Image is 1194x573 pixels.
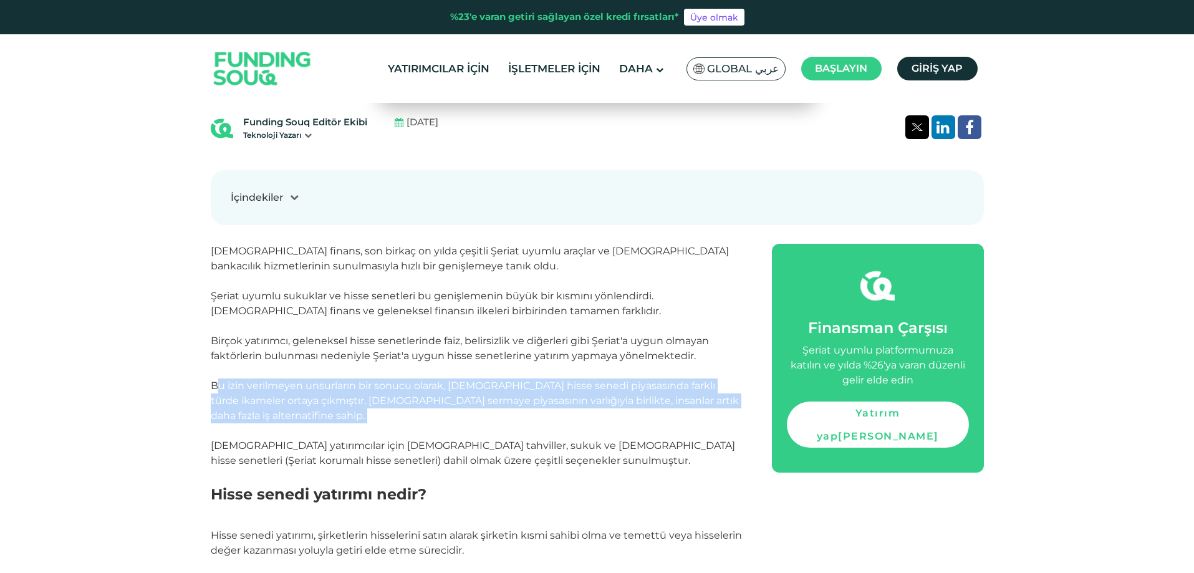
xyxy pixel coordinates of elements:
[211,485,426,503] font: Hisse senedi yatırımı nedir?
[815,62,867,74] font: Başlayın
[211,117,233,140] img: Blog Yazarı
[388,62,489,75] font: Yatırımcılar İçin
[860,269,895,303] img: fsicon
[211,245,729,272] font: [DEMOGRAPHIC_DATA] finans, son birkaç on yılda çeşitli Şeriat uyumlu araçlar ve [DEMOGRAPHIC_DATA...
[912,123,923,131] img: Twitter
[787,402,969,448] a: Yatırım yap[PERSON_NAME]
[508,62,600,75] font: İşletmeler İçin
[211,335,709,362] font: Birçok yatırımcı, geleneksel hisse senetlerinde faiz, belirsizlik ve diğerleri gibi Şeriat'a uygu...
[505,59,604,79] a: İşletmeler İçin
[690,12,738,23] font: Üye olmak
[407,116,438,128] font: [DATE]
[450,11,679,22] font: %23'e varan getiri sağlayan özel kredi fırsatları*
[243,116,367,128] font: Funding Souq Editör Ekibi
[897,57,978,80] a: Giriş yap
[693,64,705,74] img: Güney Afrika Bayrağı
[201,37,324,100] img: Logo
[808,319,948,337] font: Finansman Çarşısı
[211,529,742,556] font: Hisse senedi yatırımı, şirketlerin hisselerini satın alarak şirketin kısmi sahibi olma ve temettü...
[231,191,284,203] font: İçindekiler
[791,344,965,386] font: Şeriat uyumlu platformumuza katılın ve yılda %26'ya varan düzenli gelir elde edin
[385,59,493,79] a: Yatırımcılar İçin
[211,380,739,421] font: Bu izin verilmeyen unsurların bir sonucu olarak, [DEMOGRAPHIC_DATA] hisse senedi piyasasında fark...
[707,62,779,75] font: Global عربي
[817,407,939,442] font: Yatırım yap[PERSON_NAME]
[619,62,653,75] font: Daha
[243,130,301,140] font: Teknoloji Yazarı
[211,440,735,466] font: [DEMOGRAPHIC_DATA] yatırımcılar için [DEMOGRAPHIC_DATA] tahviller, sukuk ve [DEMOGRAPHIC_DATA] hi...
[912,62,963,74] font: Giriş yap
[684,9,744,26] a: Üye olmak
[211,290,661,317] font: Şeriat uyumlu sukuklar ve hisse senetleri bu genişlemenin büyük bir kısmını yönlendirdi. [DEMOGRA...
